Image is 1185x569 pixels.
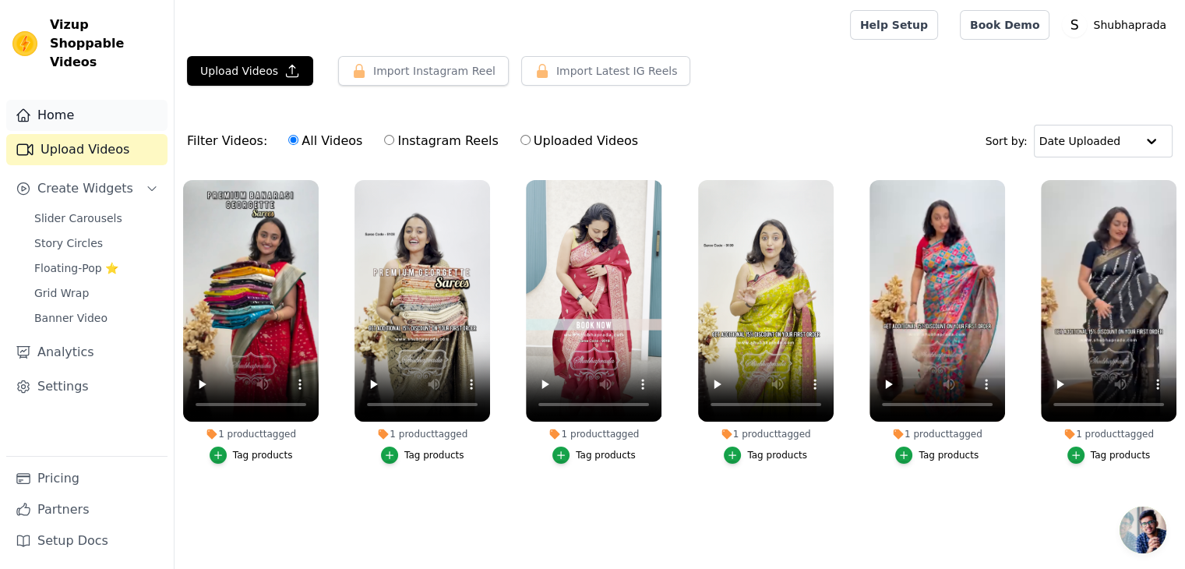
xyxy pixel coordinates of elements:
[25,282,168,304] a: Grid Wrap
[187,123,647,159] div: Filter Videos:
[1070,17,1079,33] text: S
[1087,11,1173,39] p: Shubhaprada
[919,449,979,461] div: Tag products
[576,449,636,461] div: Tag products
[34,285,89,301] span: Grid Wrap
[6,100,168,131] a: Home
[850,10,938,40] a: Help Setup
[520,131,639,151] label: Uploaded Videos
[354,428,490,440] div: 1 product tagged
[1120,507,1166,553] div: Open chat
[34,310,108,326] span: Banner Video
[6,173,168,204] button: Create Widgets
[1041,428,1176,440] div: 1 product tagged
[869,428,1005,440] div: 1 product tagged
[383,131,499,151] label: Instagram Reels
[25,207,168,229] a: Slider Carousels
[520,135,531,145] input: Uploaded Videos
[1062,11,1173,39] button: S Shubhaprada
[384,135,394,145] input: Instagram Reels
[724,447,807,464] button: Tag products
[25,232,168,254] a: Story Circles
[556,63,678,79] span: Import Latest IG Reels
[187,56,313,86] button: Upload Videos
[986,125,1173,157] div: Sort by:
[1067,447,1151,464] button: Tag products
[25,257,168,279] a: Floating-Pop ⭐
[6,463,168,494] a: Pricing
[25,307,168,329] a: Banner Video
[287,131,363,151] label: All Videos
[1091,449,1151,461] div: Tag products
[526,428,661,440] div: 1 product tagged
[183,428,319,440] div: 1 product tagged
[210,447,293,464] button: Tag products
[747,449,807,461] div: Tag products
[12,31,37,56] img: Vizup
[960,10,1049,40] a: Book Demo
[6,525,168,557] a: Setup Docs
[34,235,103,251] span: Story Circles
[50,16,161,72] span: Vizup Shoppable Videos
[6,494,168,525] a: Partners
[6,134,168,165] a: Upload Videos
[233,449,293,461] div: Tag products
[6,371,168,402] a: Settings
[37,179,133,198] span: Create Widgets
[895,447,979,464] button: Tag products
[288,135,298,145] input: All Videos
[404,449,464,461] div: Tag products
[34,260,118,276] span: Floating-Pop ⭐
[521,56,691,86] button: Import Latest IG Reels
[381,447,464,464] button: Tag products
[698,428,834,440] div: 1 product tagged
[34,210,122,226] span: Slider Carousels
[552,447,636,464] button: Tag products
[338,56,509,86] button: Import Instagram Reel
[6,337,168,368] a: Analytics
